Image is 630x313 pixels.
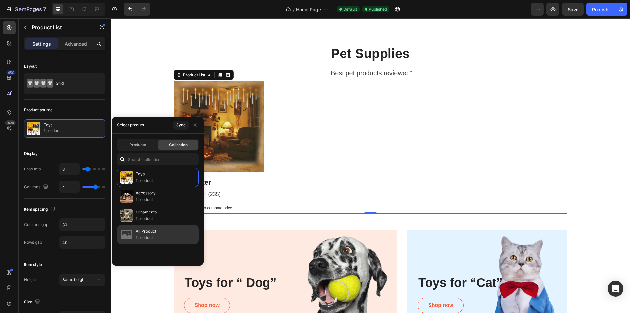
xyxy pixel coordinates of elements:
[120,171,133,184] img: collections
[24,298,41,306] div: Size
[73,279,119,295] button: Shop now
[63,63,154,154] a: Hary Poster
[117,153,199,165] input: Search collection
[63,159,154,169] h2: Hary Poster
[71,54,96,59] div: Product List
[136,215,157,222] p: 1 product
[24,183,50,191] div: Columns
[586,3,614,16] button: Publish
[369,6,387,12] span: Published
[136,228,156,235] p: All Product
[27,122,40,135] img: collection feature img
[169,142,188,148] span: Collection
[44,123,61,127] p: Toys
[84,283,109,291] div: Shop now
[568,7,578,12] span: Save
[307,279,353,295] button: Shop now
[136,177,153,184] p: 1 product
[65,40,87,47] p: Advanced
[136,196,156,203] p: 1 product
[60,181,79,193] input: Auto
[73,257,287,273] h2: Toys for “ Dog”
[136,190,156,196] p: Accessory
[343,6,357,12] span: Default
[176,122,186,128] div: Sync
[44,127,61,134] p: 1 product
[307,257,457,273] h2: Toys for “Cat”
[3,3,49,16] button: 7
[43,5,46,13] p: 7
[24,205,57,214] div: Item spacing
[136,235,156,241] p: 1 product
[129,142,146,148] span: Products
[98,172,110,180] p: (235)
[24,107,52,113] div: Product source
[24,277,36,283] div: Height
[59,274,105,286] button: Same height
[24,151,38,157] div: Display
[24,166,41,172] div: Products
[318,283,343,291] div: Shop now
[111,18,630,313] iframe: Design area
[5,120,16,125] div: Beta
[60,236,105,248] input: Auto
[60,219,105,231] input: Auto
[32,40,51,47] p: Settings
[296,6,321,13] span: Home Page
[293,6,295,13] span: /
[56,76,96,91] div: Grid
[136,209,157,215] p: Ornaments
[91,188,122,191] p: No compare price
[24,222,48,228] div: Columns gap
[608,281,623,297] div: Open Intercom Messenger
[562,3,584,16] button: Save
[124,3,150,16] div: Undo/Redo
[120,209,133,222] img: collections
[62,277,86,282] span: Same height
[24,262,42,268] div: Item style
[136,171,153,177] p: Toys
[64,50,456,59] p: “Best pet products reviewed”
[24,63,37,69] div: Layout
[120,190,133,203] img: collections
[117,122,144,128] div: Select product
[173,121,189,130] button: Sync
[24,239,42,245] div: Rows gap
[120,228,133,241] img: collections
[60,163,79,175] input: Auto
[63,184,85,195] div: $19.99
[592,6,608,13] div: Publish
[6,70,16,75] div: 450
[220,28,299,42] strong: Pet Supplies
[32,23,88,31] p: Product List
